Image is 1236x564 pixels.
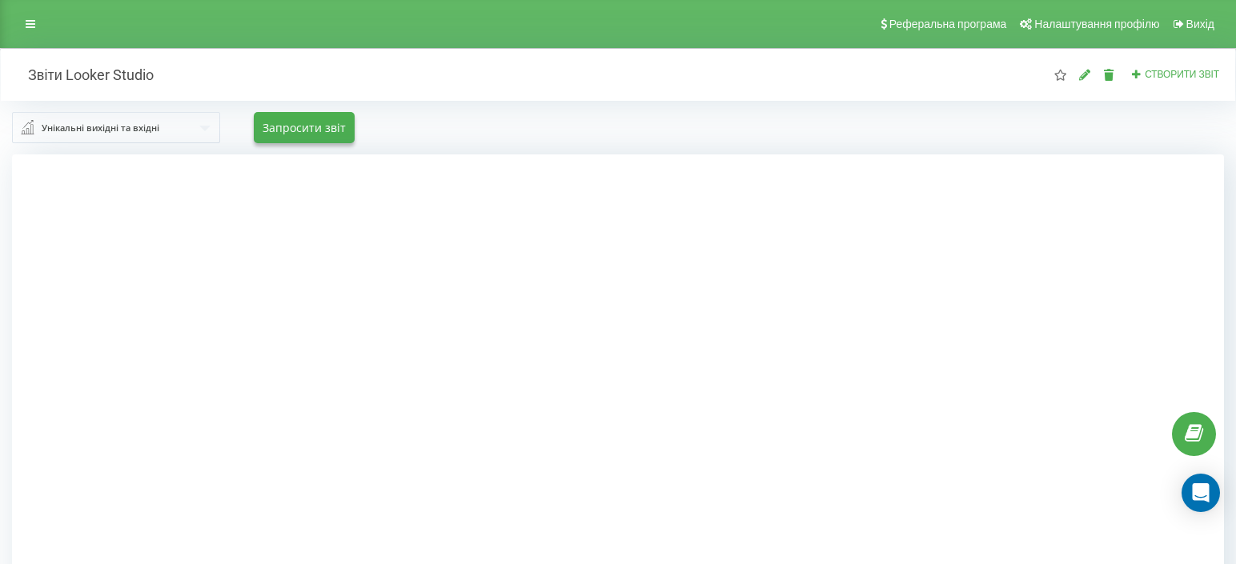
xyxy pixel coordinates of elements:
[1186,18,1214,30] span: Вихід
[254,112,355,143] button: Запросити звіт
[1034,18,1159,30] span: Налаштування профілю
[1131,69,1142,78] i: Створити звіт
[42,119,159,137] div: Унікальні вихідні та вхідні
[1053,69,1067,80] i: Цей звіт буде завантажений першим при відкритті "Звіти Looker Studio". Ви можете призначити будь-...
[1102,69,1116,80] i: Видалити звіт
[12,66,154,84] h2: Звіти Looker Studio
[1126,68,1224,82] button: Створити звіт
[1145,69,1219,80] span: Створити звіт
[1078,69,1092,80] i: Редагувати звіт
[889,18,1007,30] span: Реферальна програма
[1182,474,1220,512] div: Open Intercom Messenger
